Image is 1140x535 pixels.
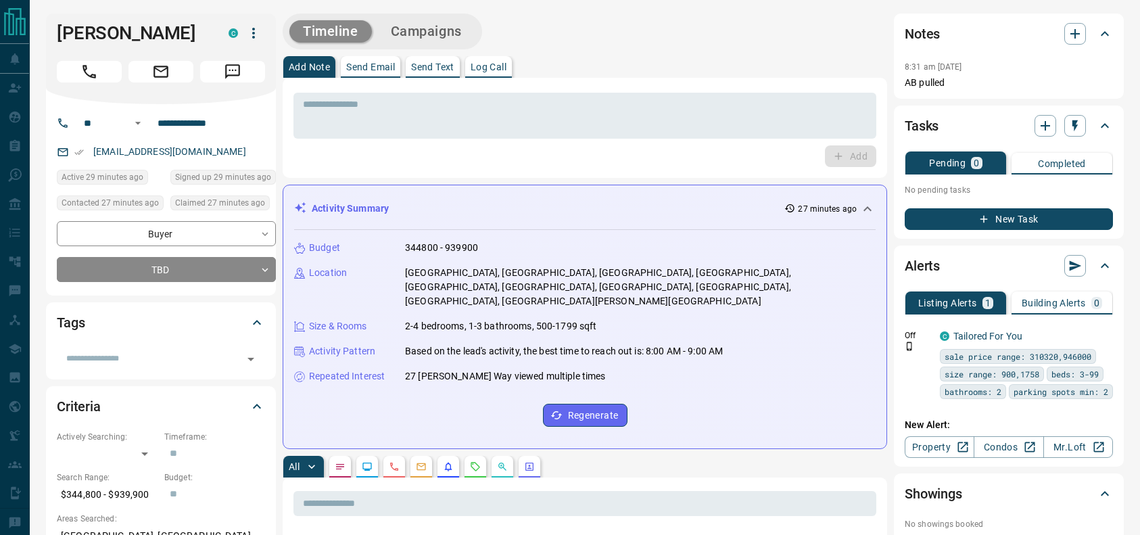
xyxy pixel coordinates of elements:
p: 27 minutes ago [798,203,857,215]
a: Condos [974,436,1043,458]
p: Log Call [471,62,506,72]
p: Timeframe: [164,431,265,443]
div: Showings [905,478,1113,510]
svg: Emails [416,461,427,472]
h2: Tasks [905,115,939,137]
svg: Agent Actions [524,461,535,472]
span: Contacted 27 minutes ago [62,196,159,210]
button: Open [130,115,146,131]
a: [EMAIL_ADDRESS][DOMAIN_NAME] [93,146,246,157]
h2: Showings [905,483,962,505]
p: Size & Rooms [309,319,367,333]
span: Signed up 29 minutes ago [175,170,271,184]
p: New Alert: [905,418,1113,432]
a: Tailored For You [953,331,1022,342]
div: Tags [57,306,265,339]
svg: Listing Alerts [443,461,454,472]
span: Active 29 minutes ago [62,170,143,184]
button: Campaigns [377,20,475,43]
span: Call [57,61,122,83]
a: Property [905,436,974,458]
div: Wed Aug 13 2025 [57,195,164,214]
p: Pending [929,158,966,168]
svg: Email Verified [74,147,84,157]
p: Search Range: [57,471,158,484]
svg: Opportunities [497,461,508,472]
p: Location [309,266,347,280]
p: Budget: [164,471,265,484]
p: AB pulled [905,76,1113,90]
span: sale price range: 310320,946000 [945,350,1091,363]
button: Timeline [289,20,372,43]
p: Send Text [411,62,454,72]
h2: Tags [57,312,85,333]
div: Tasks [905,110,1113,142]
p: 27 [PERSON_NAME] Way viewed multiple times [405,369,606,383]
p: Off [905,329,932,342]
h1: [PERSON_NAME] [57,22,208,44]
p: Completed [1038,159,1086,168]
div: Wed Aug 13 2025 [170,195,276,214]
p: $344,800 - $939,900 [57,484,158,506]
span: size range: 900,1758 [945,367,1039,381]
p: Areas Searched: [57,513,265,525]
span: beds: 3-99 [1051,367,1099,381]
span: Message [200,61,265,83]
div: Buyer [57,221,276,246]
svg: Requests [470,461,481,472]
p: Send Email [346,62,395,72]
p: Based on the lead's activity, the best time to reach out is: 8:00 AM - 9:00 AM [405,344,723,358]
svg: Calls [389,461,400,472]
div: condos.ca [229,28,238,38]
div: Activity Summary27 minutes ago [294,196,876,221]
span: bathrooms: 2 [945,385,1001,398]
div: Wed Aug 13 2025 [57,170,164,189]
p: Listing Alerts [918,298,977,308]
p: Activity Summary [312,202,389,216]
span: Claimed 27 minutes ago [175,196,265,210]
p: Budget [309,241,340,255]
p: 8:31 am [DATE] [905,62,962,72]
p: 2-4 bedrooms, 1-3 bathrooms, 500-1799 sqft [405,319,597,333]
div: Criteria [57,390,265,423]
button: Open [241,350,260,369]
p: 344800 - 939900 [405,241,478,255]
span: parking spots min: 2 [1014,385,1108,398]
svg: Notes [335,461,346,472]
p: No pending tasks [905,180,1113,200]
p: Add Note [289,62,330,72]
p: Repeated Interest [309,369,385,383]
p: 1 [985,298,991,308]
p: No showings booked [905,518,1113,530]
button: Regenerate [543,404,627,427]
p: [GEOGRAPHIC_DATA], [GEOGRAPHIC_DATA], [GEOGRAPHIC_DATA], [GEOGRAPHIC_DATA], [GEOGRAPHIC_DATA], [G... [405,266,876,308]
p: 0 [1094,298,1099,308]
a: Mr.Loft [1043,436,1113,458]
p: Building Alerts [1022,298,1086,308]
div: Wed Aug 13 2025 [170,170,276,189]
p: Actively Searching: [57,431,158,443]
div: Notes [905,18,1113,50]
p: 0 [974,158,979,168]
p: Activity Pattern [309,344,375,358]
div: TBD [57,257,276,282]
h2: Criteria [57,396,101,417]
svg: Lead Browsing Activity [362,461,373,472]
p: All [289,462,300,471]
svg: Push Notification Only [905,342,914,351]
div: Alerts [905,250,1113,282]
button: New Task [905,208,1113,230]
h2: Alerts [905,255,940,277]
h2: Notes [905,23,940,45]
div: condos.ca [940,331,949,341]
span: Email [128,61,193,83]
